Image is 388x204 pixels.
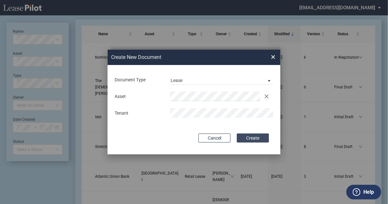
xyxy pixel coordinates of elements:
[111,110,166,117] div: Tenant
[271,52,275,62] span: ×
[111,54,248,61] h2: Create New Document
[108,50,280,155] md-dialog: Create New ...
[111,77,166,83] div: Document Type
[198,134,230,143] button: Cancel
[170,75,273,85] md-select: Document Type: Lease
[111,94,166,100] div: Asset
[363,188,374,196] label: Help
[171,78,182,83] div: Lease
[237,134,269,143] button: Create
